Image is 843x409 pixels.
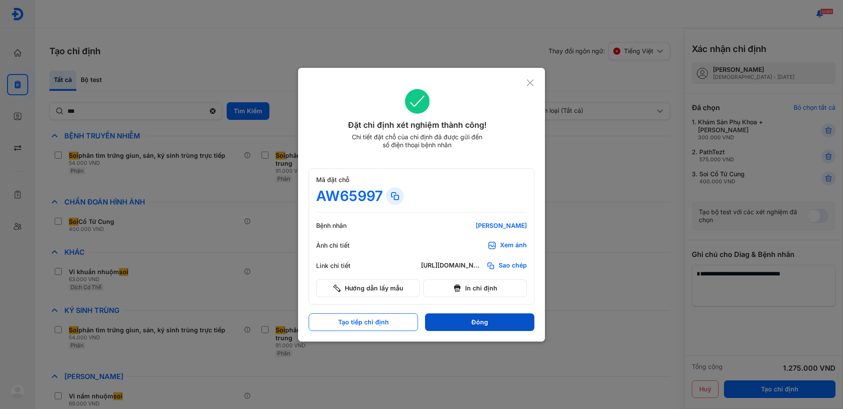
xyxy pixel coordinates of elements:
div: [URL][DOMAIN_NAME] [421,261,483,270]
div: Đặt chỉ định xét nghiệm thành công! [309,119,526,131]
button: Hướng dẫn lấy mẫu [316,279,420,297]
button: Tạo tiếp chỉ định [309,313,418,331]
button: Đóng [425,313,534,331]
div: Bệnh nhân [316,222,369,230]
div: Xem ảnh [500,241,527,250]
span: Sao chép [499,261,527,270]
button: In chỉ định [423,279,527,297]
div: Chi tiết đặt chỗ của chỉ định đã được gửi đến số điện thoại bệnh nhân [348,133,486,149]
div: Link chi tiết [316,262,369,270]
div: [PERSON_NAME] [421,222,527,230]
div: Mã đặt chỗ [316,176,527,184]
div: Ảnh chi tiết [316,242,369,249]
div: AW65997 [316,187,383,205]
